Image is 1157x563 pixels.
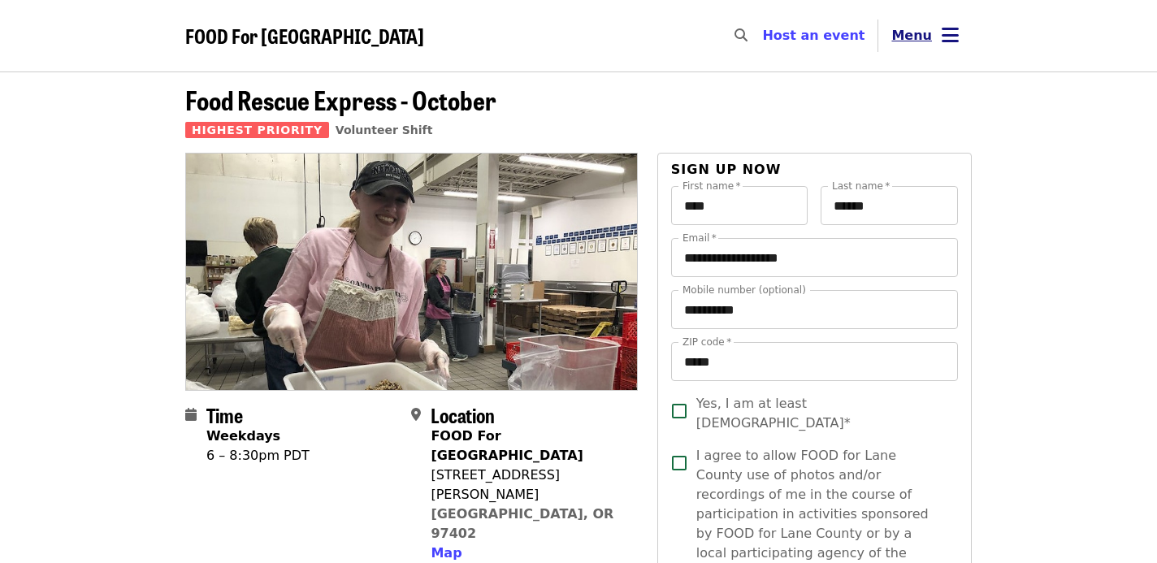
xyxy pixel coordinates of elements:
a: Host an event [762,28,864,43]
span: Location [431,401,495,429]
div: 6 – 8:30pm PDT [206,446,310,466]
i: search icon [734,28,747,43]
label: ZIP code [682,337,731,347]
span: Sign up now [671,162,782,177]
span: Highest Priority [185,122,329,138]
i: bars icon [942,24,959,47]
label: Email [682,233,717,243]
label: First name [682,181,741,191]
input: First name [671,186,808,225]
a: FOOD For [GEOGRAPHIC_DATA] [185,24,424,48]
strong: FOOD For [GEOGRAPHIC_DATA] [431,428,583,463]
span: Food Rescue Express - October [185,80,496,119]
a: [GEOGRAPHIC_DATA], OR 97402 [431,506,613,541]
span: FOOD For [GEOGRAPHIC_DATA] [185,21,424,50]
input: Mobile number (optional) [671,290,958,329]
input: Search [757,16,770,55]
div: [STREET_ADDRESS][PERSON_NAME] [431,466,624,505]
input: Email [671,238,958,277]
label: Mobile number (optional) [682,285,806,295]
i: calendar icon [185,407,197,422]
a: Volunteer Shift [336,123,433,136]
input: ZIP code [671,342,958,381]
button: Map [431,544,461,563]
span: Menu [891,28,932,43]
span: Map [431,545,461,561]
span: Time [206,401,243,429]
label: Last name [832,181,890,191]
input: Last name [821,186,958,225]
strong: Weekdays [206,428,280,444]
span: Yes, I am at least [DEMOGRAPHIC_DATA]* [696,394,945,433]
img: Food Rescue Express - October organized by FOOD For Lane County [186,154,637,389]
button: Toggle account menu [878,16,972,55]
i: map-marker-alt icon [411,407,421,422]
